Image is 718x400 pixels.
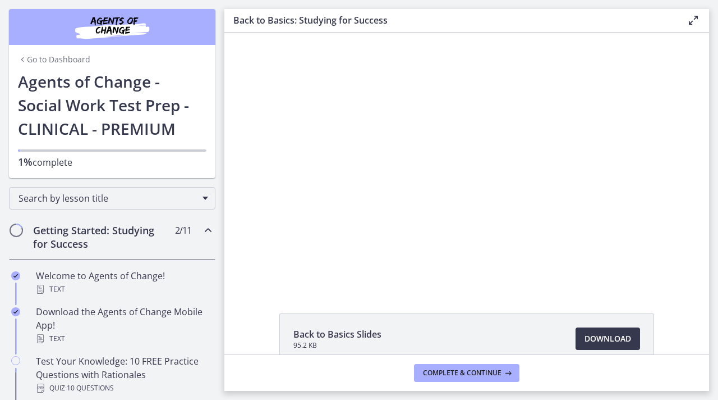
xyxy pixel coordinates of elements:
[65,381,114,395] span: · 10 Questions
[233,13,669,27] h3: Back to Basics: Studying for Success
[584,332,631,346] span: Download
[36,269,211,296] div: Welcome to Agents of Change!
[19,192,197,204] span: Search by lesson title
[423,369,501,378] span: Complete & continue
[224,33,709,288] iframe: To enrich screen reader interactions, please activate Accessibility in Grammarly extension settings
[11,271,20,280] i: Completed
[175,224,191,237] span: 2 / 11
[18,155,206,169] p: complete
[36,305,211,346] div: Download the Agents of Change Mobile App!
[18,70,206,140] h1: Agents of Change - Social Work Test Prep - CLINICAL - PREMIUM
[414,364,519,382] button: Complete & continue
[36,283,211,296] div: Text
[36,354,211,395] div: Test Your Knowledge: 10 FREE Practice Questions with Rationales
[9,187,215,210] div: Search by lesson title
[33,224,170,251] h2: Getting Started: Studying for Success
[36,332,211,346] div: Text
[293,341,381,350] span: 95.2 KB
[45,13,179,40] img: Agents of Change
[293,328,381,341] span: Back to Basics Slides
[36,381,211,395] div: Quiz
[11,307,20,316] i: Completed
[576,328,640,350] a: Download
[18,155,33,169] span: 1%
[18,54,90,65] a: Go to Dashboard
